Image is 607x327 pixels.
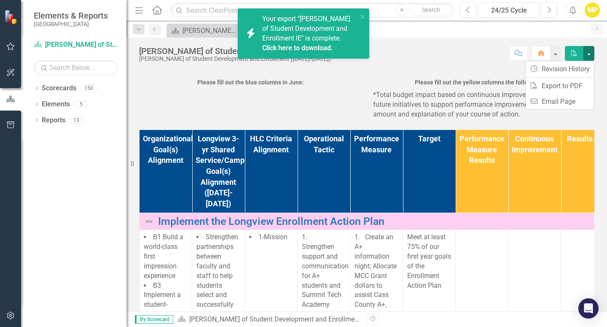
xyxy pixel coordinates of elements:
[139,46,370,56] div: [PERSON_NAME] of Student Development and Enrollment IEP
[360,12,366,22] button: close
[302,232,346,321] p: 1. Strengthen support and communication for A+ students and Summit Tech Academy students
[578,298,599,319] div: Open Intercom Messenger
[183,25,238,36] div: [PERSON_NAME] of Student Development and Enrollment IEP
[177,315,360,324] div: »
[478,3,539,18] button: 24/25 Cycle
[34,40,118,50] a: [PERSON_NAME] of Student Development and Enrollment ([DATE]-[DATE])
[258,233,287,241] span: 1-Mission
[189,315,408,323] a: [PERSON_NAME] of Student Development and Enrollment ([DATE]-[DATE])
[171,3,454,18] input: Search ClearPoint...
[526,78,594,94] a: Export to PDF
[422,6,440,13] span: Search
[197,79,304,86] strong: Please fill out the blue columns in June:
[74,101,88,108] div: 5
[70,116,83,124] div: 13
[407,232,451,290] p: Meet at least 75% of our first year goals of the Enrollment Action Plan
[585,3,600,18] button: MP
[34,11,108,21] span: Elements & Reports
[373,89,594,119] p: *Total budget impact based on continuous improvement learnings for future initiatives to support ...
[410,4,452,16] button: Search
[42,116,65,125] a: Reports
[4,10,19,24] img: ClearPoint Strategy
[34,21,108,27] small: [GEOGRAPHIC_DATA]
[135,315,173,324] span: By Scorecard
[526,61,594,77] a: Revision History
[34,60,118,75] input: Search Below...
[144,216,154,227] img: Not Defined
[481,5,536,16] div: 24/25 Cycle
[262,15,355,53] span: Your export "[PERSON_NAME] of Student Development and Enrollment IE" is complete.
[139,56,370,62] div: [PERSON_NAME] of Student Development and Enrollment ([DATE]-[DATE])
[262,44,333,52] a: Click here to download.
[42,84,76,93] a: Scorecards
[415,79,553,86] strong: Please fill out the yellow columns the following May
[81,85,97,92] div: 150
[169,25,238,36] a: [PERSON_NAME] of Student Development and Enrollment IEP
[144,233,183,279] span: B1 Build a world-class first impression experience
[526,94,594,109] a: Email Page
[42,100,70,109] a: Elements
